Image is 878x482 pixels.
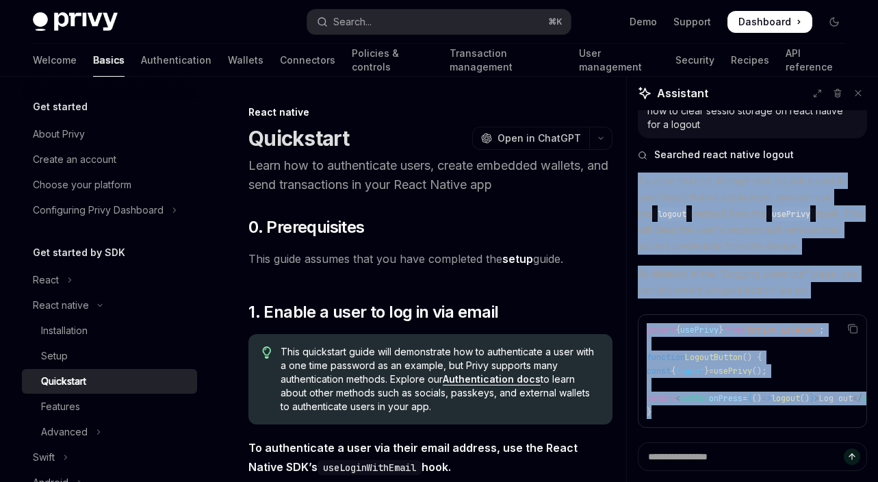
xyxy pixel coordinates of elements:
[33,177,131,193] div: Choose your platform
[771,393,800,404] span: logout
[262,346,272,359] svg: Tip
[33,151,116,168] div: Create an account
[810,393,814,404] span: }
[654,148,794,162] span: Searched react native logout
[33,44,77,77] a: Welcome
[22,318,197,343] a: Installation
[747,393,752,404] span: {
[280,44,335,77] a: Connectors
[658,209,686,220] span: logout
[498,131,581,145] span: Open in ChatGPT
[675,393,680,404] span: <
[352,44,433,77] a: Policies & controls
[630,15,657,29] a: Demo
[675,366,704,377] span: logout
[853,393,862,404] span: </
[281,345,599,414] span: This quickstart guide will demonstrate how to authenticate a user with a one time password as an ...
[786,44,845,77] a: API reference
[248,216,364,238] span: 0. Prerequisites
[709,393,743,404] span: onPress
[22,173,197,197] a: Choose your platform
[743,393,747,404] span: =
[33,126,85,142] div: About Privy
[248,249,612,268] span: This guide assumes that you have completed the guide.
[762,393,771,404] span: =>
[41,322,88,339] div: Installation
[823,11,845,33] button: Toggle dark mode
[333,14,372,30] div: Search...
[638,442,867,471] textarea: Ask a question...
[248,126,350,151] h1: Quickstart
[743,325,819,335] span: '@privy-io/expo'
[450,44,563,77] a: Transaction management
[472,127,589,150] button: Open in ChatGPT
[743,352,762,363] span: () {
[33,12,118,31] img: dark logo
[22,122,197,147] a: About Privy
[307,10,571,34] button: Open search
[22,445,197,470] button: Toggle Swift section
[41,424,88,440] div: Advanced
[647,393,675,404] span: return
[579,44,659,77] a: User management
[657,85,708,101] span: Assistant
[548,16,563,27] span: ⌘ K
[719,325,723,335] span: }
[647,104,857,131] div: how to clear sessio storage on react native for a logout
[671,366,675,377] span: {
[647,407,651,418] span: }
[22,198,197,223] button: Toggle Configuring Privy Dashboard section
[228,44,263,77] a: Wallets
[22,293,197,318] button: Toggle React native section
[22,420,197,444] button: Toggle Advanced section
[248,301,498,323] span: 1. Enable a user to log in via email
[752,366,766,377] span: ();
[41,348,68,364] div: Setup
[704,366,709,377] span: }
[752,393,762,404] span: ()
[714,366,752,377] span: usePrivy
[673,15,711,29] a: Support
[41,398,80,415] div: Features
[844,320,862,338] button: Copy the contents from the code block
[638,266,867,299] p: As detailed in the "Logging users out" page, you can implement a logout button like so:
[723,325,743,335] span: from
[819,325,824,335] span: ;
[638,173,867,255] p: To clear session storage and log out a user in your React Native application, you can use the met...
[22,369,197,394] a: Quickstart
[248,156,612,194] p: Learn how to authenticate users, create embedded wallets, and send transactions in your React Nat...
[727,11,812,33] a: Dashboard
[731,44,769,77] a: Recipes
[772,209,810,220] span: usePrivy
[844,448,860,465] button: Send message
[22,268,197,292] button: Toggle React section
[738,15,791,29] span: Dashboard
[709,366,714,377] span: =
[675,44,714,77] a: Security
[248,105,612,119] div: React native
[647,366,671,377] span: const
[680,325,719,335] span: usePrivy
[819,393,853,404] span: Log out
[33,202,164,218] div: Configuring Privy Dashboard
[33,449,55,466] div: Swift
[814,393,819,404] span: >
[41,373,86,390] div: Quickstart
[33,272,59,288] div: React
[800,393,810,404] span: ()
[141,44,211,77] a: Authentication
[638,148,867,162] button: Searched react native logout
[22,344,197,368] a: Setup
[33,244,125,261] h5: Get started by SDK
[33,297,89,314] div: React native
[33,99,88,115] h5: Get started
[647,325,675,335] span: import
[93,44,125,77] a: Basics
[675,325,680,335] span: {
[647,352,685,363] span: function
[22,394,197,419] a: Features
[685,352,743,363] span: LogoutButton
[443,373,541,385] a: Authentication docs
[680,393,709,404] span: Button
[22,147,197,172] a: Create an account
